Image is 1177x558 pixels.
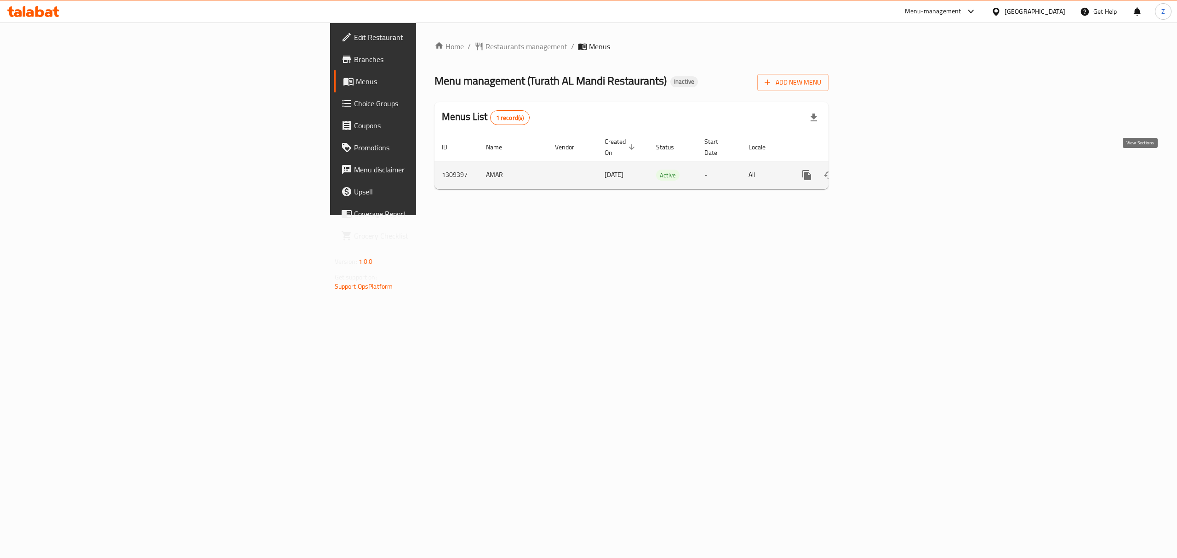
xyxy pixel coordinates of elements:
[803,107,825,129] div: Export file
[354,98,520,109] span: Choice Groups
[571,41,574,52] li: /
[1005,6,1065,17] div: [GEOGRAPHIC_DATA]
[354,32,520,43] span: Edit Restaurant
[434,70,667,91] span: Menu management ( Turath AL Mandi Restaurants )
[589,41,610,52] span: Menus
[490,110,530,125] div: Total records count
[354,186,520,197] span: Upsell
[741,161,788,189] td: All
[334,92,527,114] a: Choice Groups
[334,26,527,48] a: Edit Restaurant
[335,271,377,283] span: Get support on:
[697,161,741,189] td: -
[796,164,818,186] button: more
[434,41,828,52] nav: breadcrumb
[334,225,527,247] a: Grocery Checklist
[354,208,520,219] span: Coverage Report
[354,230,520,241] span: Grocery Checklist
[486,142,514,153] span: Name
[442,110,530,125] h2: Menus List
[335,256,357,268] span: Version:
[354,120,520,131] span: Coupons
[555,142,586,153] span: Vendor
[334,70,527,92] a: Menus
[334,159,527,181] a: Menu disclaimer
[356,76,520,87] span: Menus
[788,133,891,161] th: Actions
[442,142,459,153] span: ID
[605,136,638,158] span: Created On
[434,133,891,189] table: enhanced table
[354,164,520,175] span: Menu disclaimer
[334,48,527,70] a: Branches
[765,77,821,88] span: Add New Menu
[354,142,520,153] span: Promotions
[757,74,828,91] button: Add New Menu
[670,76,698,87] div: Inactive
[359,256,373,268] span: 1.0.0
[354,54,520,65] span: Branches
[704,136,730,158] span: Start Date
[905,6,961,17] div: Menu-management
[334,114,527,137] a: Coupons
[818,164,840,186] button: Change Status
[748,142,777,153] span: Locale
[334,137,527,159] a: Promotions
[491,114,530,122] span: 1 record(s)
[1161,6,1165,17] span: Z
[605,169,623,181] span: [DATE]
[670,78,698,85] span: Inactive
[656,142,686,153] span: Status
[334,203,527,225] a: Coverage Report
[656,170,680,181] span: Active
[335,280,393,292] a: Support.OpsPlatform
[334,181,527,203] a: Upsell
